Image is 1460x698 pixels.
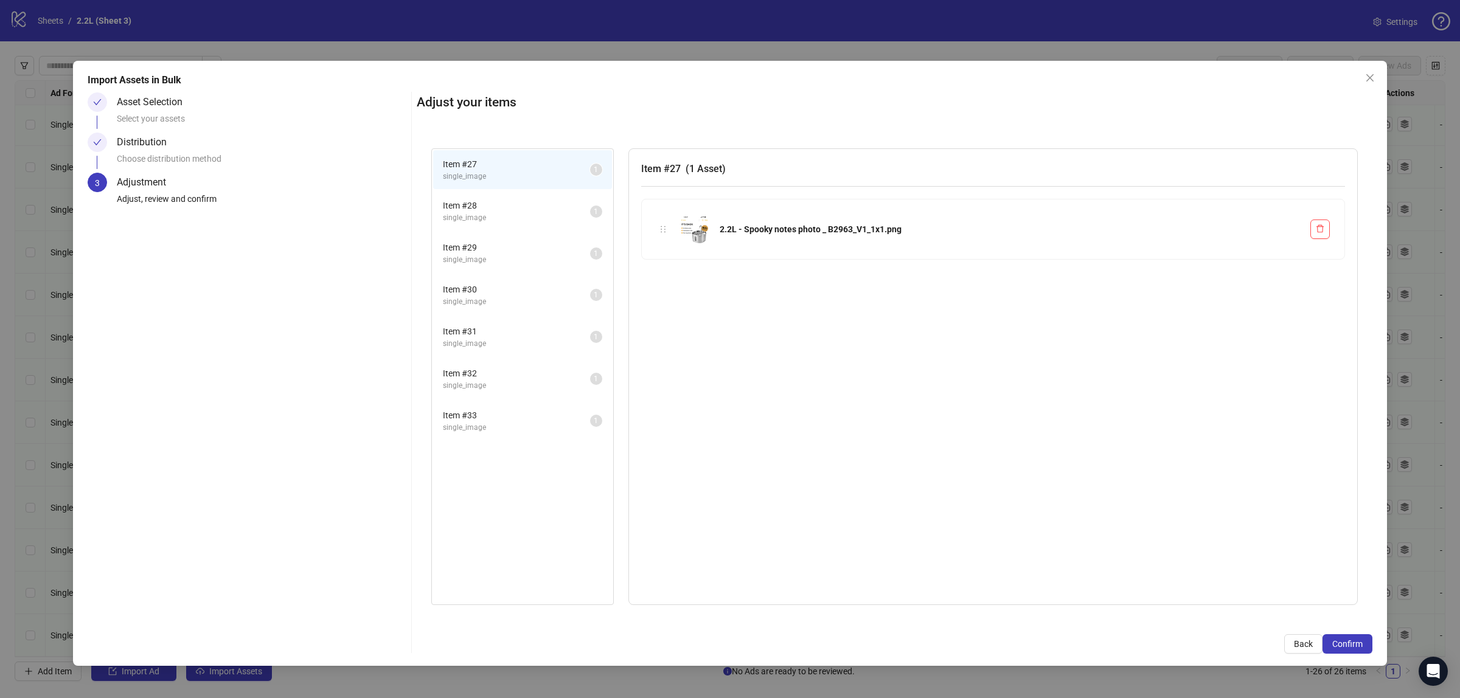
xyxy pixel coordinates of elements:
span: Confirm [1332,639,1363,649]
span: Back [1294,639,1313,649]
div: 2.2L - Spooky notes photo _ B2963_V1_1x1.png [720,223,1301,236]
span: 1 [594,416,598,425]
span: Item # 33 [443,409,590,422]
span: Item # 27 [443,157,590,171]
span: 1 [594,165,598,174]
button: Close [1360,68,1380,88]
span: Item # 28 [443,199,590,212]
sup: 1 [590,289,602,301]
div: Distribution [117,133,176,152]
sup: 1 [590,206,602,218]
span: Item # 30 [443,283,590,296]
button: Delete [1310,219,1330,239]
button: Confirm [1323,634,1372,654]
span: delete [1316,224,1324,233]
span: Item # 29 [443,241,590,254]
button: Back [1284,634,1323,654]
h2: Adjust your items [417,92,1372,112]
h3: Item # 27 [641,161,1345,176]
span: single_image [443,422,590,434]
sup: 1 [590,164,602,176]
div: Choose distribution method [117,152,406,173]
span: single_image [443,296,590,308]
span: 1 [594,207,598,216]
sup: 1 [590,415,602,427]
div: Adjust, review and confirm [117,192,406,213]
div: Select your assets [117,112,406,133]
div: Asset Selection [117,92,192,112]
span: close [1365,73,1375,83]
span: 1 [594,375,598,383]
div: Open Intercom Messenger [1419,657,1448,686]
span: check [93,98,102,106]
span: single_image [443,254,590,266]
div: Import Assets in Bulk [88,73,1372,88]
span: single_image [443,212,590,224]
span: 1 [594,249,598,258]
span: single_image [443,380,590,392]
img: 2.2L - Spooky notes photo _ B2963_V1_1x1.png [680,214,710,244]
span: single_image [443,171,590,182]
sup: 1 [590,373,602,385]
div: holder [656,223,670,236]
span: Item # 32 [443,367,590,380]
div: Adjustment [117,173,176,192]
span: ( 1 Asset ) [686,163,726,174]
span: 1 [594,291,598,299]
span: Item # 31 [443,325,590,338]
span: 3 [95,178,100,188]
span: single_image [443,338,590,350]
sup: 1 [590,331,602,343]
sup: 1 [590,247,602,260]
span: 1 [594,333,598,341]
span: check [93,138,102,147]
span: holder [659,225,667,233]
